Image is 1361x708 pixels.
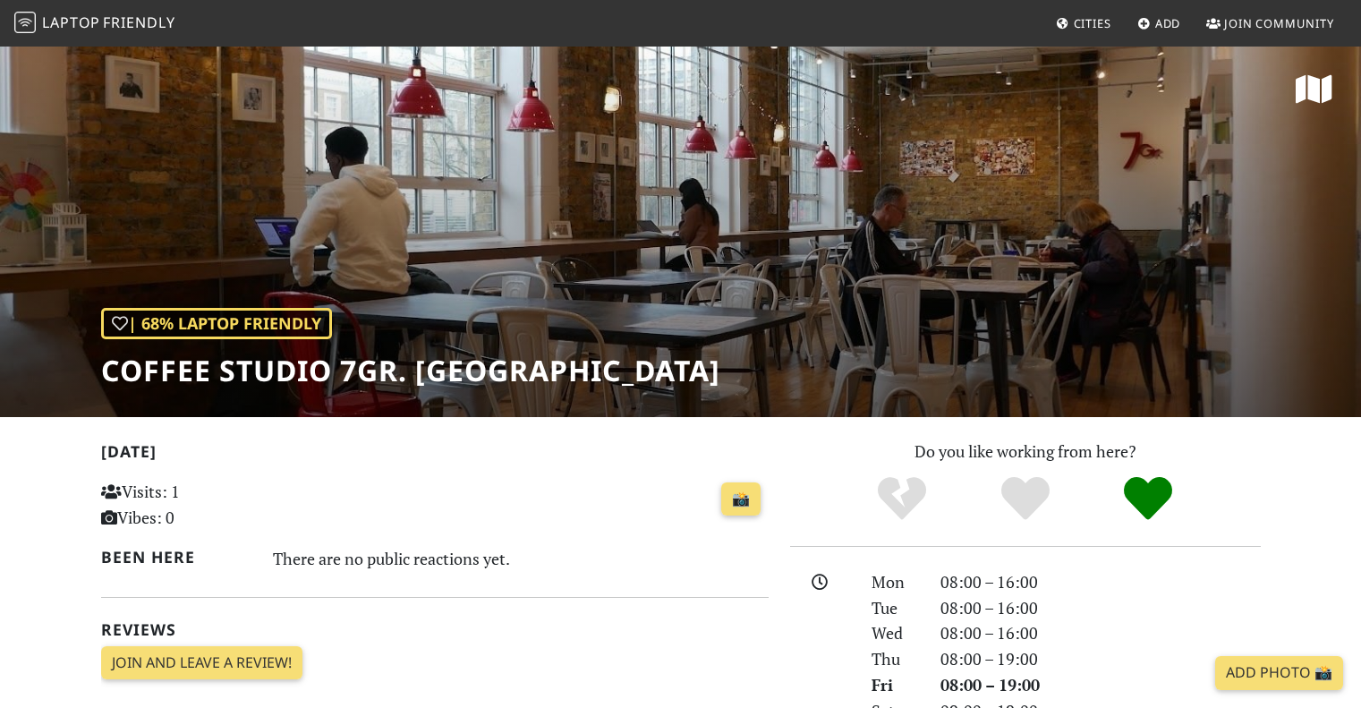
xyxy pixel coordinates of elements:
p: Do you like working from here? [790,439,1261,465]
a: Add Photo 📸 [1215,656,1343,690]
a: Add [1130,7,1188,39]
span: Join Community [1224,15,1334,31]
div: Thu [861,646,929,672]
div: | 68% Laptop Friendly [101,308,332,339]
div: 08:00 – 16:00 [930,595,1272,621]
h2: Been here [101,548,252,567]
a: 📸 [721,482,761,516]
a: LaptopFriendly LaptopFriendly [14,8,175,39]
div: There are no public reactions yet. [273,544,769,573]
span: Friendly [103,13,174,32]
div: 08:00 – 19:00 [930,672,1272,698]
div: 08:00 – 16:00 [930,569,1272,595]
div: 08:00 – 19:00 [930,646,1272,672]
div: 08:00 – 16:00 [930,620,1272,646]
a: Cities [1049,7,1119,39]
div: Definitely! [1086,474,1210,524]
img: LaptopFriendly [14,12,36,33]
div: Tue [861,595,929,621]
p: Visits: 1 Vibes: 0 [101,479,310,531]
div: Mon [861,569,929,595]
div: Fri [861,672,929,698]
a: Join and leave a review! [101,646,302,680]
h2: Reviews [101,620,769,639]
h2: [DATE] [101,442,769,468]
span: Cities [1074,15,1111,31]
h1: Coffee Studio 7Gr. [GEOGRAPHIC_DATA] [101,354,720,388]
span: Add [1155,15,1181,31]
div: Yes [964,474,1087,524]
div: Wed [861,620,929,646]
a: Join Community [1199,7,1341,39]
div: No [840,474,964,524]
span: Laptop [42,13,100,32]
